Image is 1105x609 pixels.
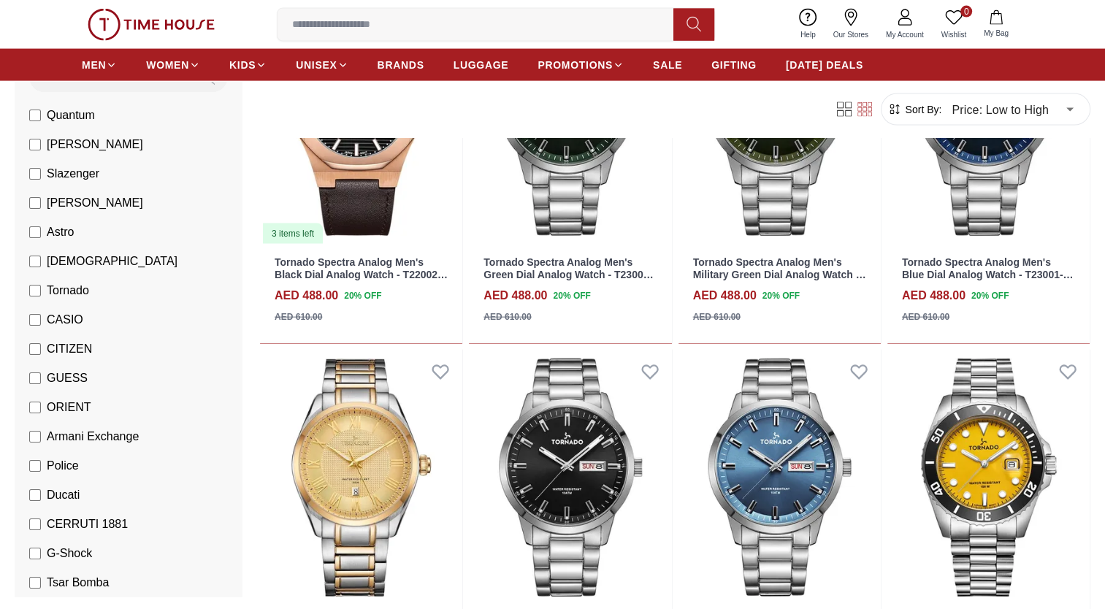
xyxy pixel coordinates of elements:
span: Our Stores [827,29,874,40]
span: ORIENT [47,399,91,416]
img: Tornado Men's Black Sunburst Dial Dial Analog Watch - T23001-SBSB [469,350,671,605]
span: GUESS [47,369,88,387]
span: 0 [960,6,972,18]
span: WOMEN [146,58,189,72]
a: Tornado Spectra Analog Men's Blue Dial Analog Watch - T23001-SBSN [902,256,1074,293]
span: 20 % OFF [553,289,590,302]
span: GIFTING [711,58,757,72]
span: Armani Exchange [47,428,139,445]
span: Wishlist [936,29,972,40]
input: G-Shock [29,548,41,559]
a: Tornado Spectra Analog Men's Military Green Dial Analog Watch - T23001-SBSH [693,256,866,293]
span: Quantum [47,107,95,124]
span: Slazenger [47,165,99,183]
span: Astro [47,223,74,241]
div: Price: Low to High [941,89,1084,130]
input: Slazenger [29,168,41,180]
input: Astro [29,226,41,238]
span: CERRUTI 1881 [47,516,128,533]
div: AED 610.00 [693,310,741,323]
span: BRANDS [378,58,424,72]
span: 20 % OFF [762,289,800,302]
input: CERRUTI 1881 [29,518,41,530]
a: UNISEX [296,52,348,78]
span: Ducati [47,486,80,504]
span: CITIZEN [47,340,92,358]
a: KIDS [229,52,267,78]
a: BRANDS [378,52,424,78]
span: SALE [653,58,682,72]
h4: AED 488.00 [275,287,338,304]
span: My Bag [978,28,1014,39]
input: Armani Exchange [29,431,41,443]
span: My Account [880,29,930,40]
h4: AED 488.00 [902,287,966,304]
a: [DATE] DEALS [786,52,863,78]
img: Tornado Lumina Analog Men's Yellow Dial Analog Watch - T22001-SBSYB [887,350,1090,605]
span: Tornado [47,282,89,299]
span: [PERSON_NAME] [47,194,143,212]
span: UNISEX [296,58,337,72]
button: Sort By: [887,102,941,117]
input: Ducati [29,489,41,501]
input: Quantum [29,110,41,121]
input: ORIENT [29,402,41,413]
img: ... [88,9,215,41]
div: AED 610.00 [275,310,322,323]
a: Tornado Spectra Analog Men's Green Dial Analog Watch - T23001-SBSG [483,256,653,293]
span: [DATE] DEALS [786,58,863,72]
div: AED 610.00 [902,310,949,323]
span: [DEMOGRAPHIC_DATA] [47,253,177,270]
div: AED 610.00 [483,310,531,323]
input: Tornado [29,285,41,296]
img: Tornado SPECTRA ANALOG Men's Analog Blue Dial Watch - T23001-SBSL [678,350,881,605]
a: GIFTING [711,52,757,78]
span: CASIO [47,311,83,329]
span: [PERSON_NAME] [47,136,143,153]
span: 20 % OFF [344,289,381,302]
input: [PERSON_NAME] [29,139,41,150]
span: KIDS [229,58,256,72]
input: GUESS [29,372,41,384]
input: CASIO [29,314,41,326]
h4: AED 488.00 [483,287,547,304]
span: G-Shock [47,545,92,562]
a: WOMEN [146,52,200,78]
img: Tornado Celestia Classic Men's Beige Dial Analog Watch - T8007-TBTC [260,350,462,605]
span: Help [795,29,822,40]
span: MEN [82,58,106,72]
a: Our Stores [825,6,877,43]
span: Tsar Bomba [47,574,109,591]
a: Tornado Spectra Analog Men's Black Dial Analog Watch - T22002-RLDB [275,256,448,293]
span: 20 % OFF [971,289,1009,302]
span: PROMOTIONS [538,58,613,72]
input: [DEMOGRAPHIC_DATA] [29,256,41,267]
span: LUGGAGE [454,58,509,72]
a: Help [792,6,825,43]
h4: AED 488.00 [693,287,757,304]
input: Tsar Bomba [29,577,41,589]
a: PROMOTIONS [538,52,624,78]
span: Police [47,457,79,475]
input: Police [29,460,41,472]
input: CITIZEN [29,343,41,355]
a: 0Wishlist [933,6,975,43]
a: LUGGAGE [454,52,509,78]
input: [PERSON_NAME] [29,197,41,209]
span: Sort By: [902,102,941,117]
a: SALE [653,52,682,78]
button: My Bag [975,7,1017,42]
div: 3 items left [263,223,323,244]
a: MEN [82,52,117,78]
